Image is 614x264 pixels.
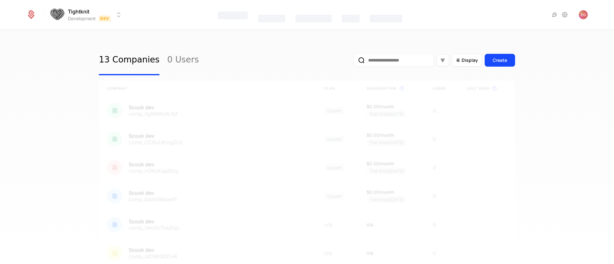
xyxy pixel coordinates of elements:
button: Open user button [579,10,588,19]
button: Filter options [436,54,449,66]
a: Settings [561,11,569,19]
a: 13 Companies [99,45,159,75]
button: Display [452,54,482,67]
a: 0 Users [167,45,199,75]
span: Display [462,57,478,63]
div: Companies [295,15,332,22]
div: Events [342,15,359,22]
img: Tightknit [49,7,65,23]
div: Catalog [258,15,285,22]
div: Components [370,15,402,22]
span: Tightknit [68,8,89,15]
div: Create [493,57,507,63]
img: Danny Gomes [579,10,588,19]
span: Dev [98,15,111,22]
button: Create [485,54,515,67]
button: Select environment [51,8,123,22]
div: Development [68,15,96,22]
div: Features [218,12,248,19]
a: Integrations [551,11,558,19]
